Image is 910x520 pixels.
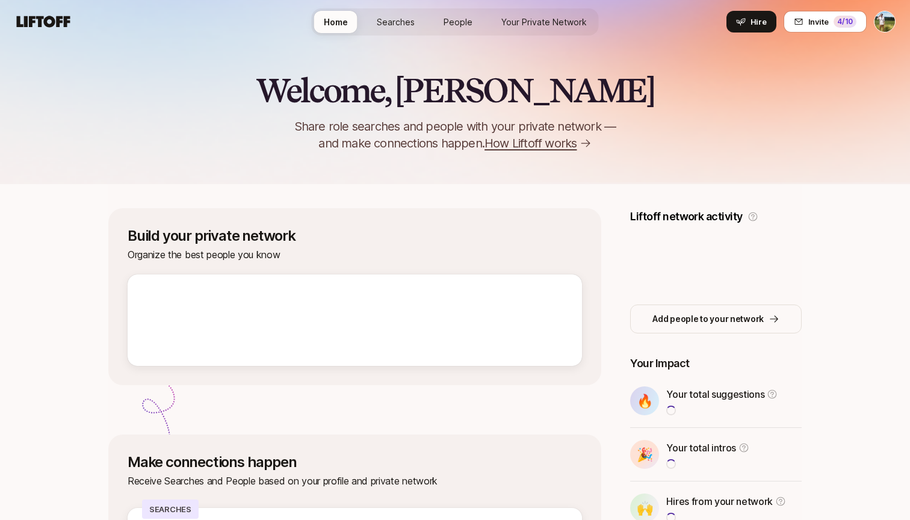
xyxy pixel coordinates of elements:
a: People [434,11,482,33]
p: Make connections happen [128,454,582,471]
div: 🎉 [630,440,659,469]
p: Searches [142,500,199,519]
a: Searches [367,11,424,33]
span: Searches [377,16,415,28]
p: Receive Searches and People based on your profile and private network [128,473,582,489]
button: Invite4/10 [784,11,867,32]
a: How Liftoff works [484,135,591,152]
a: Your Private Network [492,11,596,33]
p: Share role searches and people with your private network — and make connections happen. [274,118,636,152]
p: Your total suggestions [666,386,764,402]
div: 4 /10 [834,16,856,28]
div: 🔥 [630,386,659,415]
p: Organize the best people you know [128,247,582,262]
span: Home [324,16,348,28]
p: Liftoff network activity [630,208,742,225]
span: People [444,16,472,28]
p: Hires from your network [666,494,773,509]
button: Hire [726,11,776,32]
a: Home [314,11,357,33]
button: Add people to your network [630,305,802,333]
h2: Welcome, [PERSON_NAME] [256,72,655,108]
p: Your Impact [630,355,802,372]
span: How Liftoff works [484,135,577,152]
span: Hire [751,16,767,28]
p: Your total intros [666,440,736,456]
p: Build your private network [128,227,582,244]
span: Your Private Network [501,16,587,28]
span: Invite [808,16,829,28]
img: Tyler Kieft [874,11,895,32]
p: Add people to your network [652,312,764,326]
